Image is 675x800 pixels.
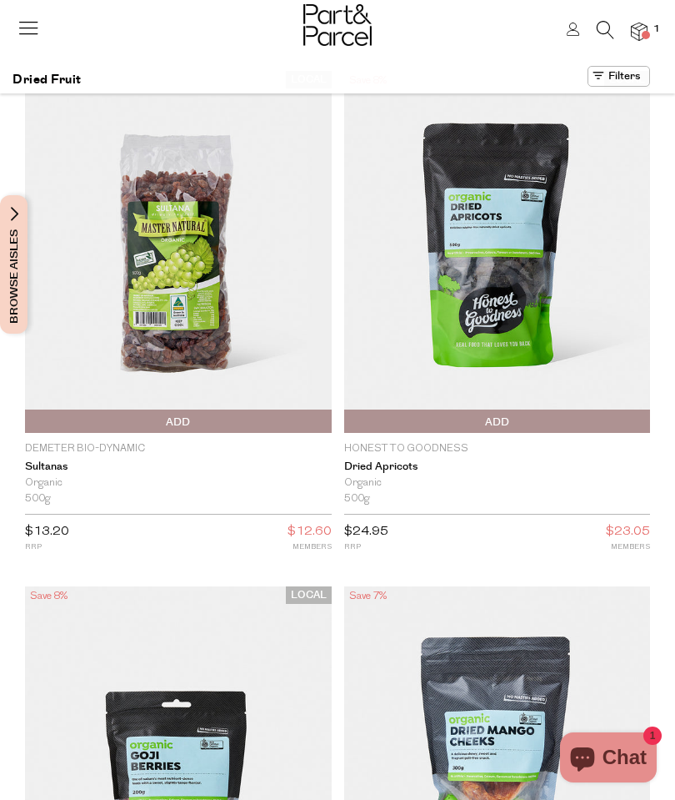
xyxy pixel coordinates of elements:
[631,23,647,40] a: 1
[555,732,662,787] inbox-online-store-chat: Shopify online store chat
[303,4,372,46] img: Part&Parcel
[25,460,332,474] a: Sultanas
[286,586,332,604] span: LOCAL
[606,541,650,553] small: MEMBERS
[287,521,332,543] span: $12.60
[25,71,332,433] img: Sultanas
[12,66,82,93] h1: Dried Fruit
[344,586,392,606] div: Save 7%
[344,460,651,474] a: Dried Apricots
[344,441,651,456] p: Honest to Goodness
[25,526,69,538] span: $13.20
[25,491,51,507] span: 500g
[25,410,332,433] button: Add To Parcel
[5,195,23,334] span: Browse Aisles
[344,71,651,433] img: Dried Apricots
[25,475,332,491] div: Organic
[344,526,388,538] span: $24.95
[25,441,332,456] p: Demeter Bio-Dynamic
[287,541,332,553] small: MEMBERS
[344,475,651,491] div: Organic
[25,541,69,553] small: RRP
[344,541,388,553] small: RRP
[25,586,72,606] div: Save 8%
[649,22,664,37] span: 1
[606,521,650,543] span: $23.05
[344,410,651,433] button: Add To Parcel
[344,491,370,507] span: 500g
